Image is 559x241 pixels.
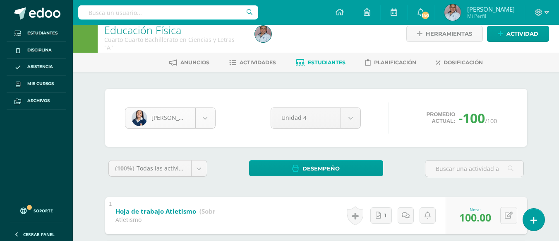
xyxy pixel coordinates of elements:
a: Anuncios [169,56,209,69]
span: 140 [421,11,430,20]
span: Cerrar panel [23,231,55,237]
a: Dosificación [436,56,483,69]
span: 100.00 [459,210,491,224]
div: Atletismo [115,216,215,224]
a: Asistencia [7,59,66,76]
a: Estudiantes [7,25,66,42]
span: Planificación [374,59,416,66]
span: 1 [384,208,386,223]
a: Soporte [10,200,63,220]
input: Busca un usuario... [78,5,258,19]
a: Mis cursos [7,75,66,93]
span: Estudiantes [27,30,58,37]
span: Promedio actual: [427,111,456,124]
a: Actividades [229,56,276,69]
span: Asistencia [27,63,53,70]
a: Archivos [7,93,66,110]
span: Disciplina [27,47,52,54]
a: 1 [370,207,392,224]
strong: (Sobre 100.0) [199,207,240,215]
img: f65488749c055603d59be06c556674dc.png [255,26,271,42]
span: Desempeño [302,161,340,176]
span: Soporte [34,208,53,214]
a: Planificación [365,56,416,69]
a: Unidad 4 [271,108,360,128]
h1: Educación Física [104,24,245,36]
a: Desempeño [249,160,383,176]
a: [PERSON_NAME] [125,108,215,128]
a: Actividad [487,26,549,42]
a: Disciplina [7,42,66,59]
div: Cuarto Cuarto Bachillerato en Ciencias y Letras 'A' [104,36,245,51]
img: f65488749c055603d59be06c556674dc.png [444,4,461,21]
span: Mi Perfil [467,12,515,19]
span: Actividad [506,26,538,41]
div: Nota: [459,207,491,212]
img: 20c73bd9cc62bd5b8a4c4ab39746abe7.png [132,110,147,126]
span: Unidad 4 [281,108,330,127]
span: Dosificación [444,59,483,66]
span: Herramientas [426,26,472,41]
span: Archivos [27,97,50,104]
span: Estudiantes [308,59,345,66]
span: /100 [485,117,497,125]
span: Mis cursos [27,80,54,87]
span: -100 [458,109,485,127]
span: (100%) [115,164,134,172]
a: Hoja de trabajo Atletismo (Sobre 100.0) [115,205,240,218]
a: Estudiantes [296,56,345,69]
input: Buscar una actividad aquí... [425,161,523,177]
b: Hoja de trabajo Atletismo [115,207,196,215]
a: Educación Física [104,23,181,37]
span: [PERSON_NAME] [467,5,515,13]
span: Actividades [240,59,276,66]
a: Herramientas [406,26,483,42]
span: Todas las actividades de esta unidad [137,164,239,172]
span: Anuncios [180,59,209,66]
a: (100%)Todas las actividades de esta unidad [109,161,207,176]
span: [PERSON_NAME] [151,114,198,122]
